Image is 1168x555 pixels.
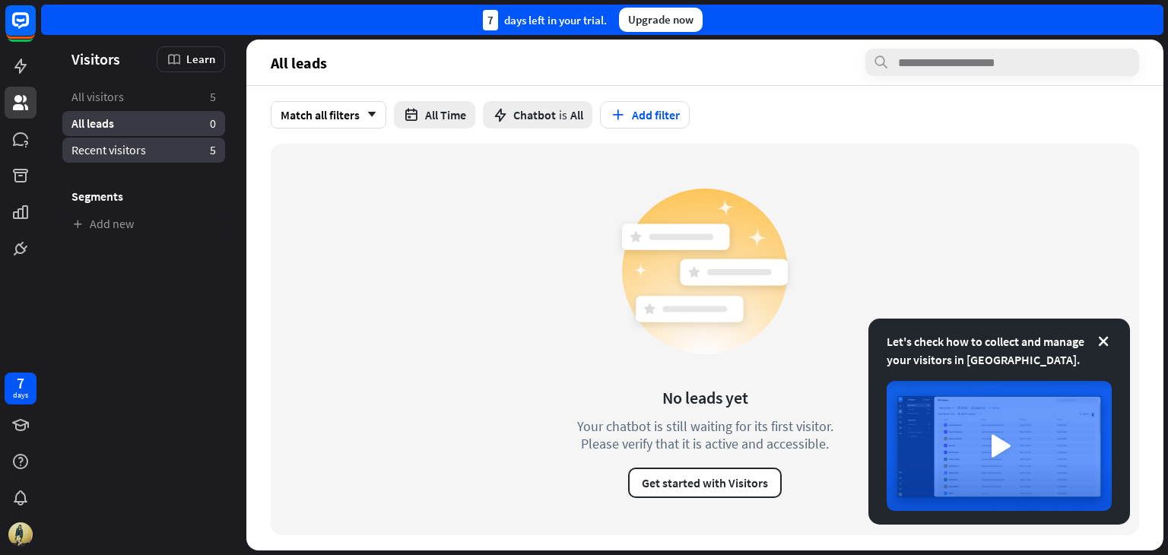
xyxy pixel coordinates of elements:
[662,387,748,408] div: No leads yet
[186,52,215,66] span: Learn
[559,107,567,122] span: is
[210,116,216,132] aside: 0
[13,390,28,401] div: days
[62,84,225,109] a: All visitors 5
[210,89,216,105] aside: 5
[360,110,376,119] i: arrow_down
[271,101,386,128] div: Match all filters
[483,10,498,30] div: 7
[5,373,36,404] a: 7 days
[549,417,861,452] div: Your chatbot is still waiting for its first visitor. Please verify that it is active and accessible.
[513,107,556,122] span: Chatbot
[600,101,690,128] button: Add filter
[62,211,225,236] a: Add new
[887,381,1112,511] img: image
[62,189,225,204] h3: Segments
[62,138,225,163] a: Recent visitors 5
[71,142,146,158] span: Recent visitors
[12,6,58,52] button: Open LiveChat chat widget
[210,142,216,158] aside: 5
[570,107,583,122] span: All
[71,50,120,68] span: Visitors
[483,10,607,30] div: days left in your trial.
[71,116,114,132] span: All leads
[887,332,1112,369] div: Let's check how to collect and manage your visitors in [GEOGRAPHIC_DATA].
[71,89,124,105] span: All visitors
[628,468,782,498] button: Get started with Visitors
[17,376,24,390] div: 7
[619,8,703,32] div: Upgrade now
[394,101,475,128] button: All Time
[271,54,327,71] span: All leads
